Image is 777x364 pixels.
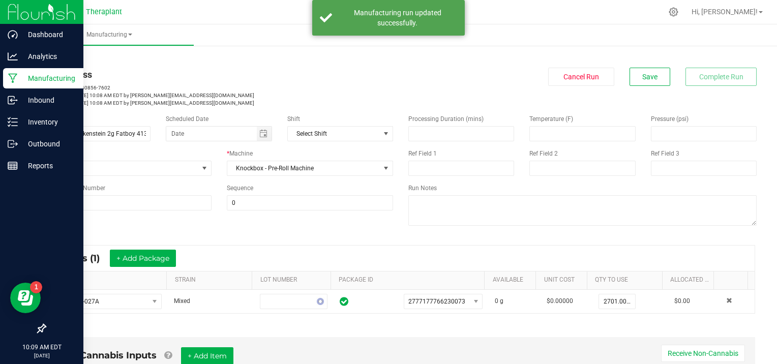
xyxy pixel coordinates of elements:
span: Ref Field 2 [529,150,558,157]
button: + Add Package [110,250,176,267]
p: Inventory [18,116,79,128]
a: PACKAGE IDSortable [339,276,481,284]
p: Manufacturing [18,72,79,84]
inline-svg: Dashboard [8,29,18,40]
button: Save [630,68,670,86]
a: AVAILABLESortable [493,276,532,284]
span: 2777177766230073 [408,298,465,305]
iframe: Resource center [10,283,41,313]
button: Receive Non-Cannabis [661,345,745,362]
p: Inbound [18,94,79,106]
span: Knockbox - Pre-Roll Machine [227,161,380,175]
inline-svg: Outbound [8,139,18,149]
a: STRAINSortable [175,276,248,284]
span: Save [642,73,658,81]
span: NO DATA FOUND [260,294,327,309]
inline-svg: Analytics [8,51,18,62]
span: $0.00 [674,297,690,305]
span: Non-Cannabis Inputs [56,350,157,361]
span: Complete Run [699,73,743,81]
span: Shift [287,115,300,123]
span: NO DATA FOUND [287,126,393,141]
span: Inputs (1) [57,253,110,264]
span: Processing Duration (mins) [408,115,484,123]
span: Pressure (psi) [651,115,689,123]
span: Ref Field 1 [408,150,437,157]
div: Manage settings [667,7,680,17]
span: Run Notes [408,185,437,192]
a: Add Non-Cannabis items that were also consumed in the run (e.g. gloves and packaging); Also add N... [164,350,172,361]
p: [DATE] 10:08 AM EDT by [PERSON_NAME][EMAIL_ADDRESS][DOMAIN_NAME] [45,92,393,99]
span: Theraplant [86,8,122,16]
inline-svg: Inbound [8,95,18,105]
p: [DATE] [5,352,79,359]
iframe: Resource center unread badge [30,281,42,293]
inline-svg: Inventory [8,117,18,127]
span: $0.00000 [547,297,573,305]
span: None [45,161,198,175]
span: IXPR25-027A [53,294,148,309]
a: LOT NUMBERSortable [260,276,327,284]
p: Dashboard [18,28,79,41]
span: Machine [229,150,253,157]
a: Manufacturing [24,24,194,46]
p: [DATE] 10:08 AM EDT by [PERSON_NAME][EMAIL_ADDRESS][DOMAIN_NAME] [45,99,393,107]
span: Sequence [227,185,253,192]
a: QTY TO USESortable [595,276,658,284]
p: Outbound [18,138,79,150]
p: Reports [18,160,79,172]
span: Toggle calendar [257,127,272,141]
button: Complete Run [685,68,757,86]
span: Mixed [174,297,190,305]
a: Allocated CostSortable [670,276,709,284]
span: Manufacturing [24,31,194,39]
a: ITEMSortable [54,276,163,284]
inline-svg: Reports [8,161,18,171]
span: NO DATA FOUND [53,294,162,309]
span: NO DATA FOUND [404,294,483,309]
span: Hi, [PERSON_NAME]! [692,8,758,16]
input: Date [166,127,257,141]
span: Select Shift [288,127,380,141]
p: MP-20250929140856-7602 [45,84,393,92]
span: Ref Field 3 [651,150,679,157]
a: Sortable [722,276,744,284]
span: g [500,297,503,305]
span: In Sync [340,295,348,308]
p: Analytics [18,50,79,63]
div: In Progress [45,68,393,81]
p: 10:09 AM EDT [5,343,79,352]
inline-svg: Manufacturing [8,73,18,83]
div: Manufacturing run updated successfully. [338,8,457,28]
a: Unit CostSortable [544,276,583,284]
span: Scheduled Date [166,115,208,123]
button: Cancel Run [548,68,614,86]
span: 0 [495,297,498,305]
span: Cancel Run [563,73,599,81]
span: Temperature (F) [529,115,573,123]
